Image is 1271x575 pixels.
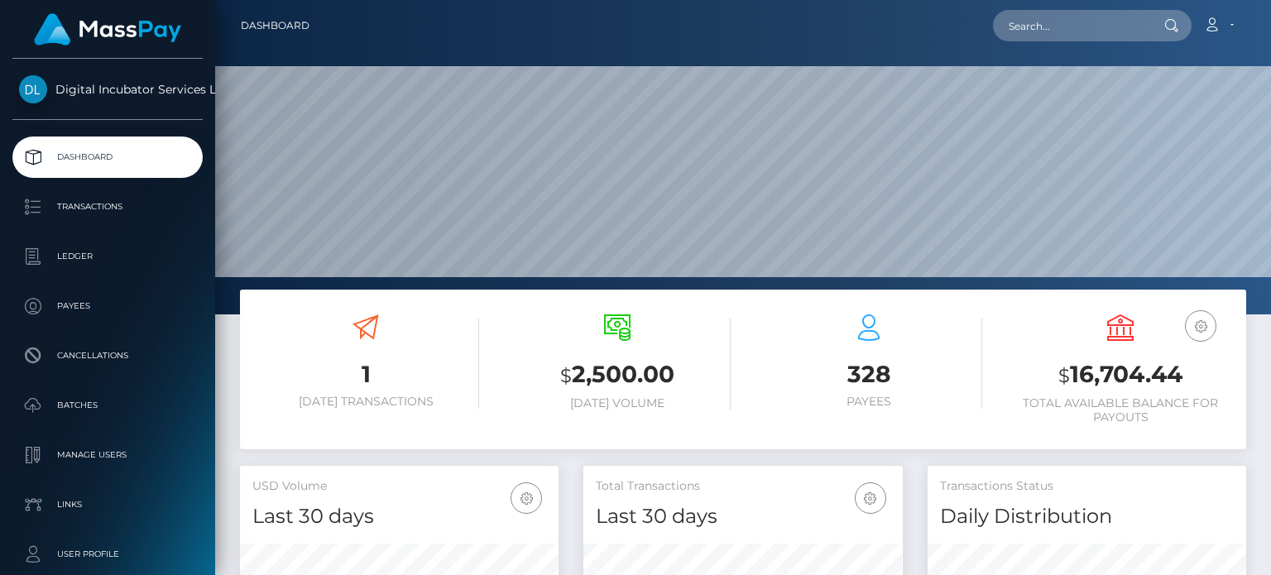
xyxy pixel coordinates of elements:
[1007,396,1234,424] h6: Total Available Balance for Payouts
[19,393,196,418] p: Batches
[504,396,731,410] h6: [DATE] Volume
[19,75,47,103] img: Digital Incubator Services Limited
[12,335,203,376] a: Cancellations
[19,194,196,219] p: Transactions
[34,13,181,46] img: MassPay Logo
[12,186,203,228] a: Transactions
[12,285,203,327] a: Payees
[19,443,196,467] p: Manage Users
[12,534,203,575] a: User Profile
[940,502,1234,531] h4: Daily Distribution
[241,8,309,43] a: Dashboard
[252,395,479,409] h6: [DATE] Transactions
[12,484,203,525] a: Links
[19,492,196,517] p: Links
[1007,358,1234,392] h3: 16,704.44
[596,478,890,495] h5: Total Transactions
[252,478,546,495] h5: USD Volume
[252,358,479,391] h3: 1
[560,364,572,387] small: $
[19,294,196,319] p: Payees
[12,236,203,277] a: Ledger
[19,145,196,170] p: Dashboard
[19,542,196,567] p: User Profile
[1058,364,1070,387] small: $
[940,478,1234,495] h5: Transactions Status
[12,385,203,426] a: Batches
[596,502,890,531] h4: Last 30 days
[12,137,203,178] a: Dashboard
[755,358,982,391] h3: 328
[504,358,731,392] h3: 2,500.00
[12,82,203,97] span: Digital Incubator Services Limited
[19,343,196,368] p: Cancellations
[993,10,1149,41] input: Search...
[252,502,546,531] h4: Last 30 days
[19,244,196,269] p: Ledger
[755,395,982,409] h6: Payees
[12,434,203,476] a: Manage Users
